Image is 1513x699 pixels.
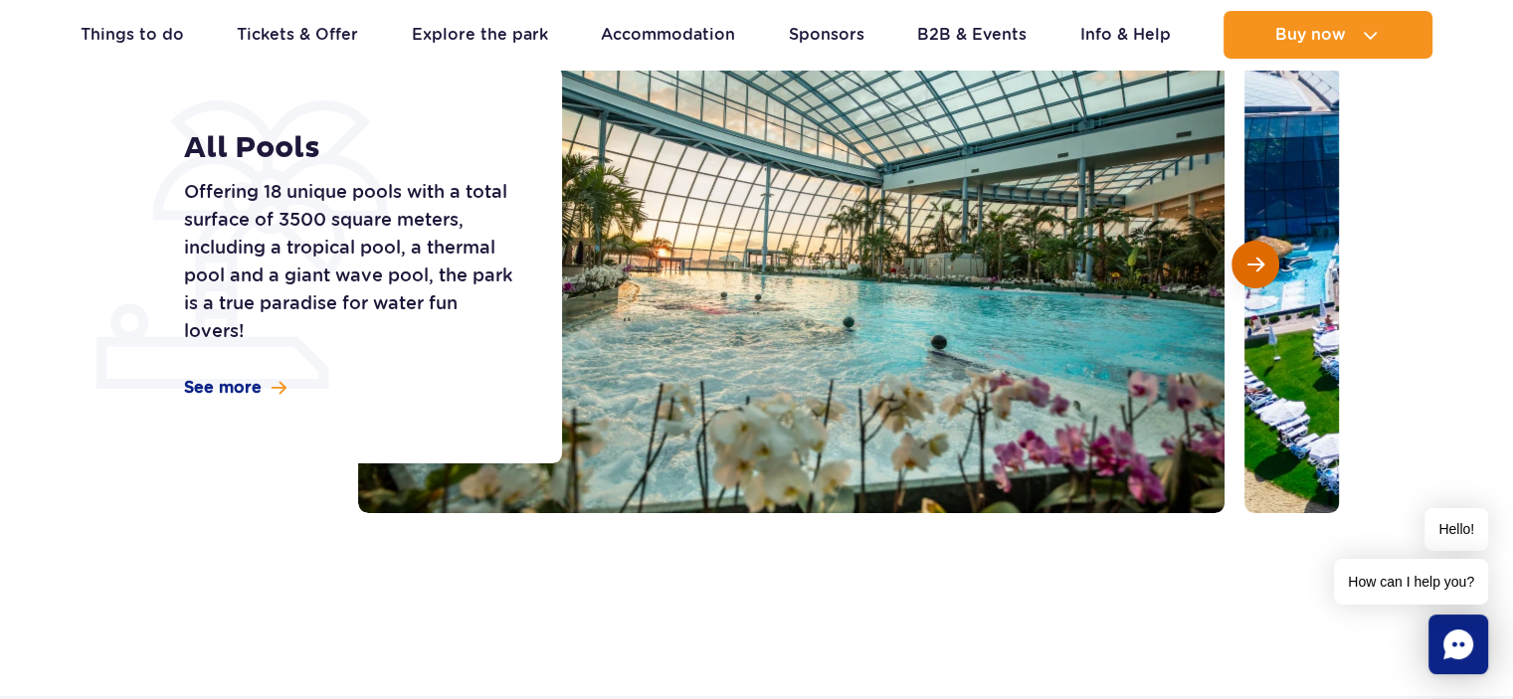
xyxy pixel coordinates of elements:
a: Tickets & Offer [237,11,358,59]
a: See more [184,377,286,399]
a: Explore the park [412,11,548,59]
div: Chat [1428,614,1488,674]
button: Buy now [1224,11,1432,59]
a: Info & Help [1080,11,1171,59]
a: Accommodation [601,11,735,59]
span: Buy now [1275,26,1346,44]
img: Indoor pool at Suntago, with tropical plants and orchids [358,16,1225,513]
span: How can I help you? [1334,559,1488,605]
p: Offering 18 unique pools with a total surface of 3500 square meters, including a tropical pool, a... [184,178,517,345]
h1: All Pools [184,130,517,166]
a: Things to do [81,11,184,59]
span: Hello! [1424,508,1488,551]
button: Next slide [1231,241,1279,288]
span: See more [184,377,262,399]
a: Sponsors [789,11,864,59]
a: B2B & Events [917,11,1027,59]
